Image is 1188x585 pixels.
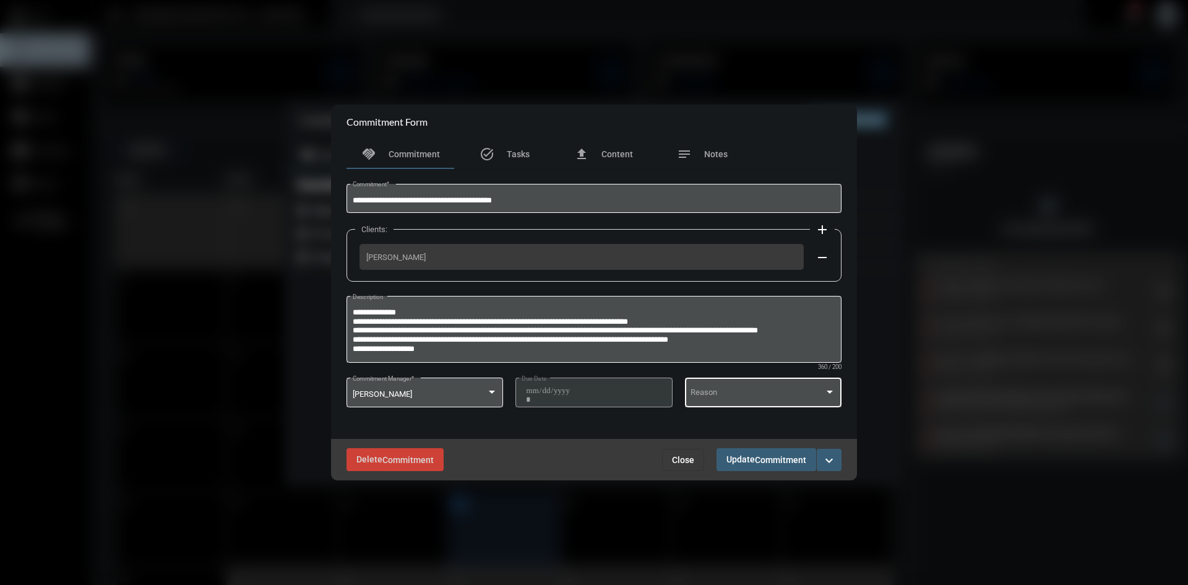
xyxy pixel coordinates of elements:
[574,147,589,162] mat-icon: file_upload
[815,250,830,265] mat-icon: remove
[355,225,394,234] label: Clients:
[346,448,444,471] button: DeleteCommitment
[677,147,692,162] mat-icon: notes
[822,453,837,468] mat-icon: expand_more
[382,455,434,465] span: Commitment
[672,455,694,465] span: Close
[818,364,841,371] mat-hint: 360 / 200
[353,389,412,399] span: [PERSON_NAME]
[389,149,440,159] span: Commitment
[507,149,530,159] span: Tasks
[815,222,830,237] mat-icon: add
[356,454,434,464] span: Delete
[755,455,806,465] span: Commitment
[726,454,806,464] span: Update
[717,448,816,471] button: UpdateCommitment
[704,149,728,159] span: Notes
[361,147,376,162] mat-icon: handshake
[480,147,494,162] mat-icon: task_alt
[366,253,797,262] span: [PERSON_NAME]
[346,116,428,128] h2: Commitment Form
[662,449,704,471] button: Close
[601,149,633,159] span: Content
